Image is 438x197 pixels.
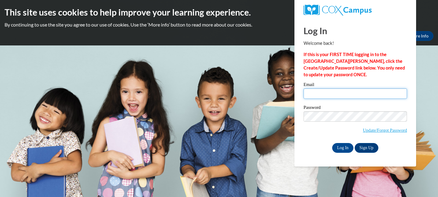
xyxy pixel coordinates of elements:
img: COX Campus [304,5,372,16]
label: Password [304,105,407,111]
a: More Info [405,31,433,41]
label: Email [304,82,407,88]
p: Welcome back! [304,40,407,47]
p: By continuing to use the site you agree to our use of cookies. Use the ‘More info’ button to read... [5,21,433,28]
strong: If this is your FIRST TIME logging in to the [GEOGRAPHIC_DATA][PERSON_NAME], click the Create/Upd... [304,52,405,77]
h1: Log In [304,24,407,37]
a: COX Campus [304,5,407,16]
a: Sign Up [355,143,378,153]
a: Update/Forgot Password [363,128,407,133]
h2: This site uses cookies to help improve your learning experience. [5,6,433,18]
input: Log In [332,143,353,153]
